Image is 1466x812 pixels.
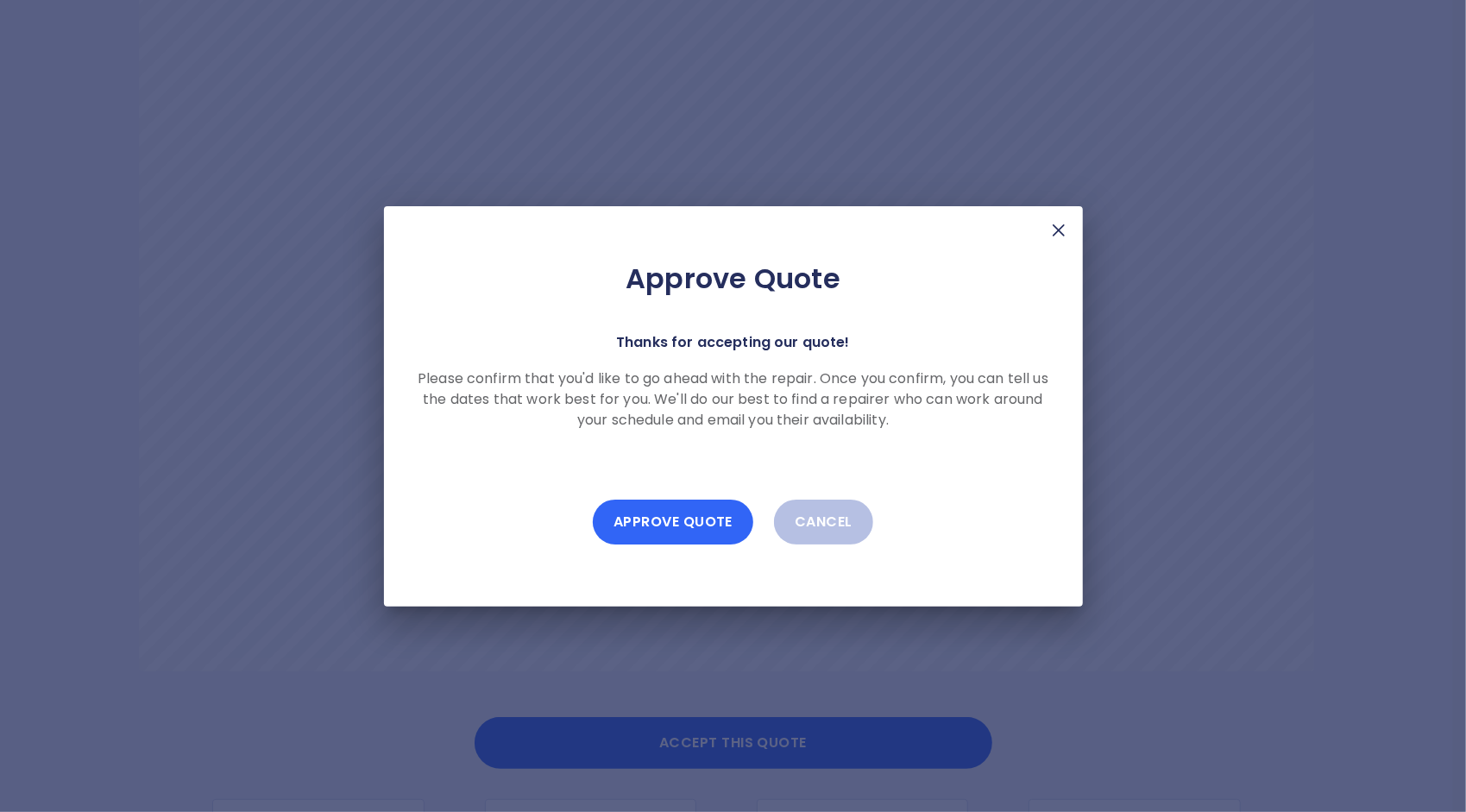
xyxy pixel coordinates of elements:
p: Thanks for accepting our quote! [616,330,850,355]
button: Cancel [774,500,873,544]
p: Please confirm that you'd like to go ahead with the repair. Once you confirm, you can tell us the... [412,368,1055,431]
img: X Mark [1048,220,1069,241]
h2: Approve Quote [412,261,1055,296]
button: Approve Quote [593,500,753,544]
